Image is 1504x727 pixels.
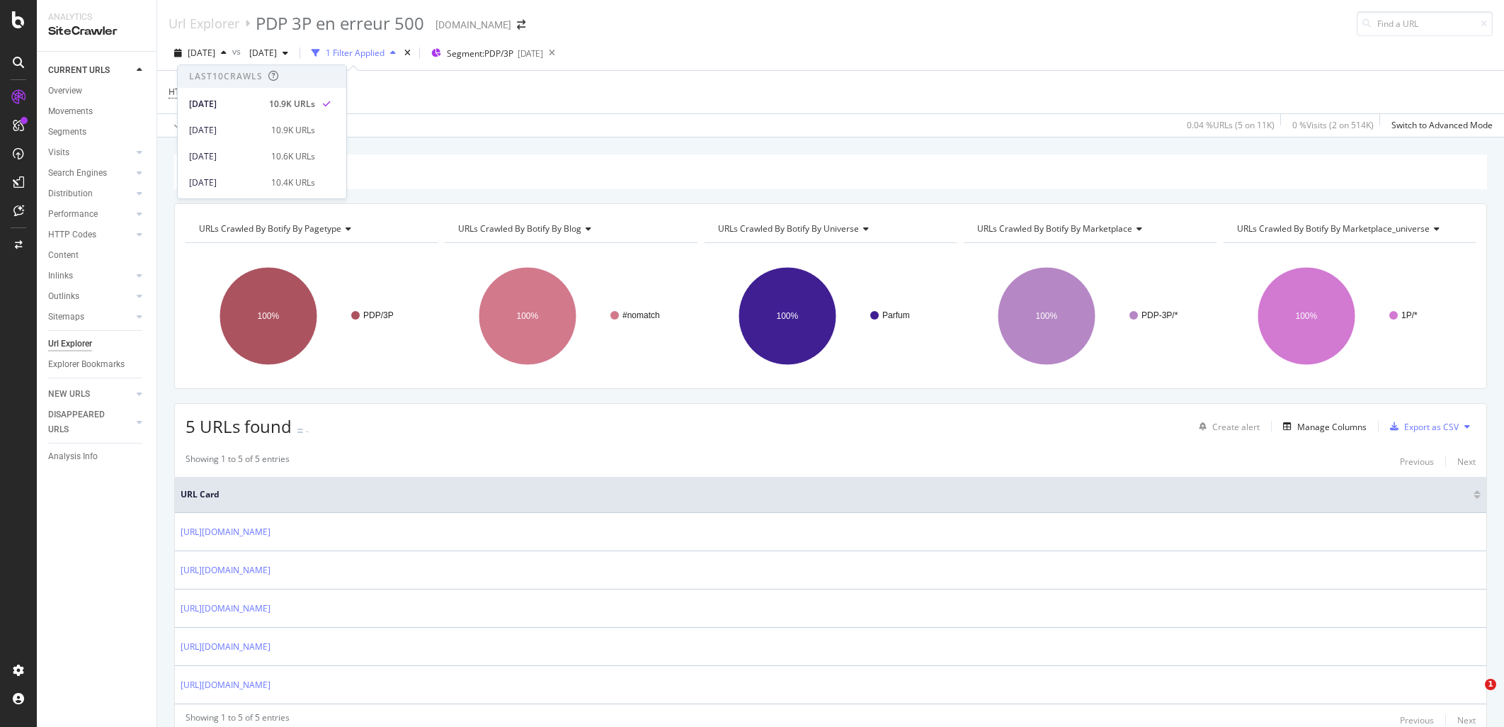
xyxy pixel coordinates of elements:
[181,563,270,577] a: [URL][DOMAIN_NAME]
[48,125,86,140] div: Segments
[48,125,147,140] a: Segments
[48,145,69,160] div: Visits
[1277,418,1367,435] button: Manage Columns
[445,254,695,378] svg: A chart.
[401,46,414,60] div: times
[1297,421,1367,433] div: Manage Columns
[1391,119,1493,131] div: Switch to Advanced Mode
[48,63,132,78] a: CURRENT URLS
[1187,119,1275,131] div: 0.04 % URLs ( 5 on 11K )
[715,218,944,240] h4: URLs Crawled By Botify By universe
[48,186,93,201] div: Distribution
[48,449,147,464] a: Analysis Info
[48,11,145,23] div: Analytics
[48,269,73,283] div: Inlinks
[48,387,90,402] div: NEW URLS
[258,311,280,321] text: 100%
[186,254,435,378] svg: A chart.
[1457,453,1476,470] button: Next
[1400,456,1434,468] div: Previous
[169,42,232,64] button: [DATE]
[169,86,239,98] span: HTTP Status Code
[48,84,82,98] div: Overview
[48,207,132,222] a: Performance
[1384,415,1459,438] button: Export as CSV
[48,357,147,372] a: Explorer Bookmarks
[189,176,263,189] div: [DATE]
[271,124,315,137] div: 10.9K URLs
[189,98,261,111] div: [DATE]
[1036,311,1058,321] text: 100%
[297,429,303,433] img: Equal
[363,310,394,320] text: PDP/3P
[181,640,270,654] a: [URL][DOMAIN_NAME]
[196,218,425,240] h4: URLs Crawled By Botify By pagetype
[186,415,292,438] span: 5 URLs found
[256,11,424,35] div: PDP 3P en erreur 500
[48,104,147,119] a: Movements
[48,407,132,437] a: DISAPPEARED URLS
[232,45,244,57] span: vs
[48,310,132,325] a: Sitemaps
[1141,310,1178,320] text: PDP-3P/*
[48,84,147,98] a: Overview
[517,20,525,30] div: arrow-right-arrow-left
[48,387,132,402] a: NEW URLS
[705,254,955,378] svg: A chart.
[964,254,1214,378] svg: A chart.
[188,47,215,59] span: 2025 Sep. 28th
[1400,714,1434,726] div: Previous
[48,166,132,181] a: Search Engines
[447,47,513,60] span: Segment: PDP/3P
[48,407,120,437] div: DISAPPEARED URLS
[189,124,263,137] div: [DATE]
[271,150,315,163] div: 10.6K URLs
[435,18,511,32] div: [DOMAIN_NAME]
[1386,114,1493,137] button: Switch to Advanced Mode
[48,104,93,119] div: Movements
[1212,421,1260,433] div: Create alert
[718,222,859,235] span: URLs Crawled By Botify By universe
[1357,11,1493,36] input: Find a URL
[169,114,210,137] button: Apply
[306,42,401,64] button: 1 Filter Applied
[48,289,132,304] a: Outlinks
[1404,421,1459,433] div: Export as CSV
[48,289,79,304] div: Outlinks
[458,222,581,235] span: URLs Crawled By Botify By blog
[1295,311,1317,321] text: 100%
[181,488,1470,501] span: URL Card
[271,176,315,189] div: 10.4K URLs
[326,47,384,59] div: 1 Filter Applied
[1485,679,1496,690] span: 1
[1224,254,1474,378] svg: A chart.
[1234,218,1463,240] h4: URLs Crawled By Botify By marketplace_universe
[1400,453,1434,470] button: Previous
[48,269,132,283] a: Inlinks
[48,248,79,263] div: Content
[426,42,543,64] button: Segment:PDP/3P[DATE]
[48,449,98,464] div: Analysis Info
[517,311,539,321] text: 100%
[622,310,660,320] text: #nomatch
[1193,415,1260,438] button: Create alert
[518,47,543,60] div: [DATE]
[1457,714,1476,726] div: Next
[48,337,92,351] div: Url Explorer
[181,602,270,616] a: [URL][DOMAIN_NAME]
[169,16,239,31] a: Url Explorer
[48,337,147,351] a: Url Explorer
[48,248,147,263] a: Content
[48,227,96,242] div: HTTP Codes
[181,678,270,692] a: [URL][DOMAIN_NAME]
[189,150,263,163] div: [DATE]
[181,525,270,539] a: [URL][DOMAIN_NAME]
[776,311,798,321] text: 100%
[48,166,107,181] div: Search Engines
[48,145,132,160] a: Visits
[189,71,263,83] div: Last 10 Crawls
